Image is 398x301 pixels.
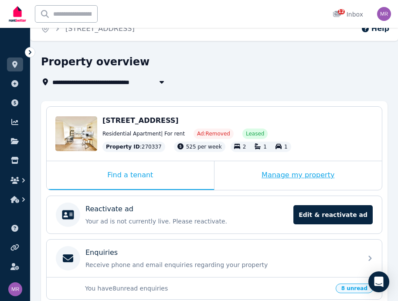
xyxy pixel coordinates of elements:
[246,130,264,137] span: Leased
[47,196,382,233] a: Reactivate adYour ad is not currently live. Please reactivate.Edit & reactivate ad
[102,130,185,137] span: Residential Apartment | For rent
[85,247,118,258] p: Enquiries
[333,10,363,19] div: Inbox
[31,17,145,41] nav: Breadcrumb
[41,55,150,69] h1: Property overview
[7,3,28,25] img: RentBetter
[7,48,34,54] span: ORGANISE
[85,284,330,293] p: You have 8 unread enquiries
[368,271,389,292] div: Open Intercom Messenger
[186,144,222,150] span: 525 per week
[85,260,357,269] p: Receive phone and email enquiries regarding your property
[293,205,373,224] span: Edit & reactivate ad
[243,144,246,150] span: 2
[106,143,140,150] span: Property ID
[284,144,288,150] span: 1
[85,217,288,226] p: Your ad is not currently live. Please reactivate.
[338,9,345,14] span: 12
[85,204,133,214] p: Reactivate ad
[8,282,22,296] img: Mulyadi Robin
[102,142,165,152] div: : 270337
[361,24,389,34] button: Help
[263,144,267,150] span: 1
[102,116,179,125] span: [STREET_ADDRESS]
[336,284,373,293] span: 8 unread
[214,161,382,190] div: Manage my property
[47,161,214,190] div: Find a tenant
[377,7,391,21] img: Mulyadi Robin
[47,240,382,277] a: EnquiriesReceive phone and email enquiries regarding your property
[65,24,135,33] a: [STREET_ADDRESS]
[197,130,230,137] span: Ad: Removed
